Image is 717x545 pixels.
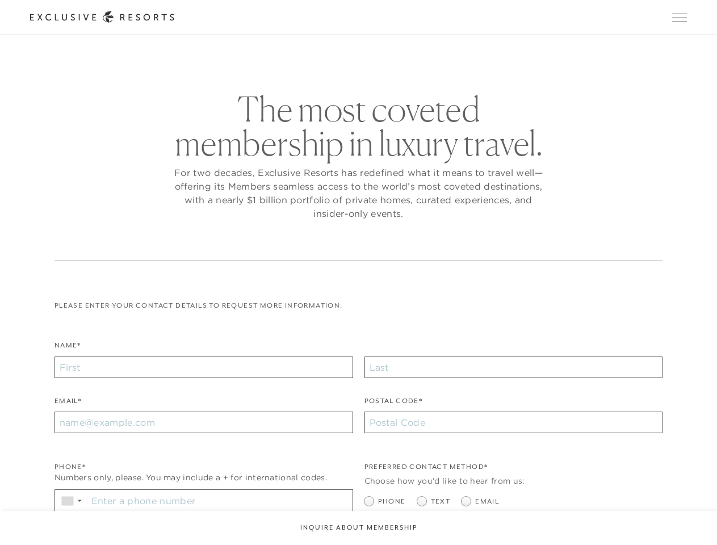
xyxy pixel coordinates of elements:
[54,412,353,433] input: name@example.com
[364,462,488,478] legend: Preferred Contact Method*
[54,300,663,311] p: Please enter your contact details to request more information:
[54,472,353,484] div: Numbers only, please. You may include a + for international codes.
[364,357,663,378] input: Last
[364,396,423,412] label: Postal Code*
[431,496,451,507] span: Text
[54,462,353,472] div: Phone*
[55,490,87,512] div: Country Code Selector
[54,357,353,378] input: First
[378,496,406,507] span: Phone
[76,497,83,504] span: ▼
[364,475,663,487] div: Choose how you'd like to hear from us:
[171,92,546,160] h2: The most coveted membership in luxury travel.
[87,490,353,512] input: Enter a phone number
[54,340,81,357] label: Name*
[475,496,499,507] span: Email
[171,166,546,220] p: For two decades, Exclusive Resorts has redefined what it means to travel well—offering its Member...
[364,412,663,433] input: Postal Code
[54,396,81,412] label: Email*
[672,14,687,22] button: Open navigation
